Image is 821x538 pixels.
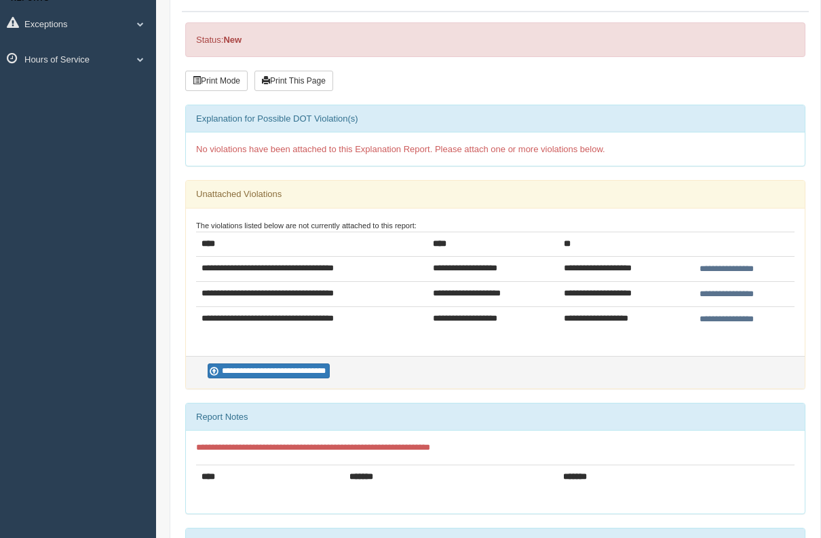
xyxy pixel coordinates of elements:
[186,105,805,132] div: Explanation for Possible DOT Violation(s)
[186,181,805,208] div: Unattached Violations
[185,22,805,57] div: Status:
[254,71,333,91] button: Print This Page
[185,71,248,91] button: Print Mode
[186,403,805,431] div: Report Notes
[223,35,242,45] strong: New
[196,221,417,230] small: The violations listed below are not currently attached to this report:
[196,144,605,154] span: No violations have been attached to this Explanation Report. Please attach one or more violations...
